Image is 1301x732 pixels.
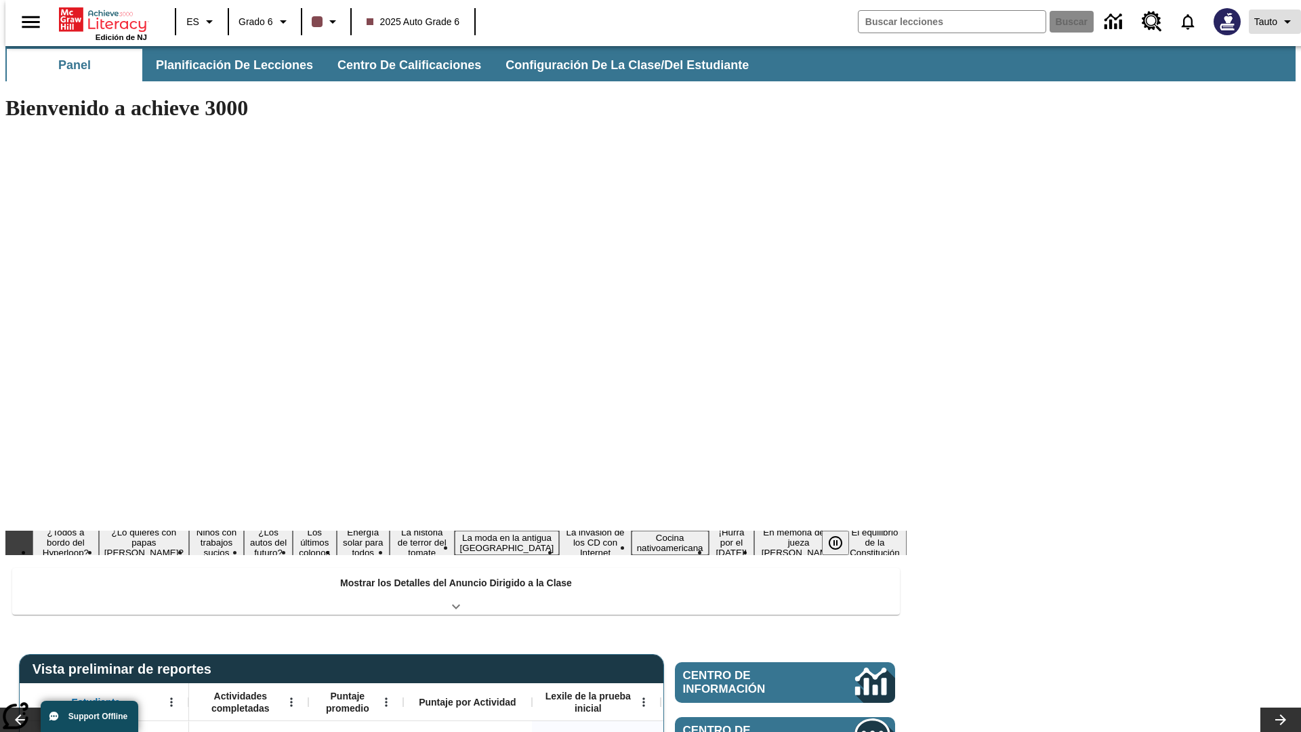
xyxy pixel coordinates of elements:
a: Centro de recursos, Se abrirá en una pestaña nueva. [1134,3,1170,40]
button: Perfil/Configuración [1249,9,1301,34]
button: Diapositiva 1 ¿Todos a bordo del Hyperloop? [33,525,99,560]
div: Subbarra de navegación [5,49,761,81]
button: Lenguaje: ES, Selecciona un idioma [180,9,224,34]
button: Configuración de la clase/del estudiante [495,49,760,81]
button: Planificación de lecciones [145,49,324,81]
div: Subbarra de navegación [5,46,1296,81]
a: Centro de información [675,662,895,703]
h1: Bienvenido a achieve 3000 [5,96,907,121]
button: Escoja un nuevo avatar [1205,4,1249,39]
button: Abrir el menú lateral [11,2,51,42]
a: Portada [59,6,147,33]
button: Diapositiva 9 La invasión de los CD con Internet [559,525,631,560]
button: Diapositiva 13 El equilibrio de la Constitución [843,525,907,560]
button: Diapositiva 8 La moda en la antigua Roma [455,531,560,555]
button: Diapositiva 3 Niños con trabajos sucios [189,525,244,560]
button: Diapositiva 10 Cocina nativoamericana [632,531,709,555]
button: Abrir menú [161,692,182,712]
button: Abrir menú [281,692,302,712]
button: Abrir menú [634,692,654,712]
button: Diapositiva 2 ¿Lo quieres con papas fritas? [99,525,189,560]
span: Planificación de lecciones [156,58,313,73]
a: Notificaciones [1170,4,1205,39]
span: 2025 Auto Grade 6 [367,15,460,29]
span: Support Offline [68,712,127,721]
span: Estudiante [72,696,121,708]
p: Mostrar los Detalles del Anuncio Dirigido a la Clase [340,576,572,590]
span: Panel [58,58,91,73]
span: Puntaje por Actividad [419,696,516,708]
input: Buscar campo [859,11,1046,33]
button: Diapositiva 7 La historia de terror del tomate [390,525,455,560]
button: Grado: Grado 6, Elige un grado [233,9,297,34]
span: Actividades completadas [196,690,285,714]
button: Diapositiva 5 Los últimos colonos [293,525,336,560]
span: Centro de información [683,669,810,696]
div: Portada [59,5,147,41]
div: Pausar [822,531,863,555]
button: El color de la clase es café oscuro. Cambiar el color de la clase. [306,9,346,34]
span: Lexile de la prueba inicial [539,690,638,714]
button: Abrir menú [376,692,396,712]
button: Diapositiva 11 ¡Hurra por el Día de la Constitución! [709,525,755,560]
span: Centro de calificaciones [337,58,481,73]
span: ES [186,15,199,29]
img: Avatar [1214,8,1241,35]
button: Panel [7,49,142,81]
span: Tauto [1254,15,1277,29]
button: Diapositiva 6 Energía solar para todos [337,525,390,560]
button: Diapositiva 12 En memoria de la jueza O'Connor [754,525,842,560]
span: Configuración de la clase/del estudiante [505,58,749,73]
span: Grado 6 [239,15,273,29]
span: Puntaje promedio [315,690,380,714]
div: Mostrar los Detalles del Anuncio Dirigido a la Clase [12,568,900,615]
a: Centro de información [1096,3,1134,41]
button: Centro de calificaciones [327,49,492,81]
span: Edición de NJ [96,33,147,41]
span: Vista preliminar de reportes [33,662,218,677]
button: Carrusel de lecciones, seguir [1260,708,1301,732]
button: Diapositiva 4 ¿Los autos del futuro? [244,525,293,560]
button: Support Offline [41,701,138,732]
button: Pausar [822,531,849,555]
